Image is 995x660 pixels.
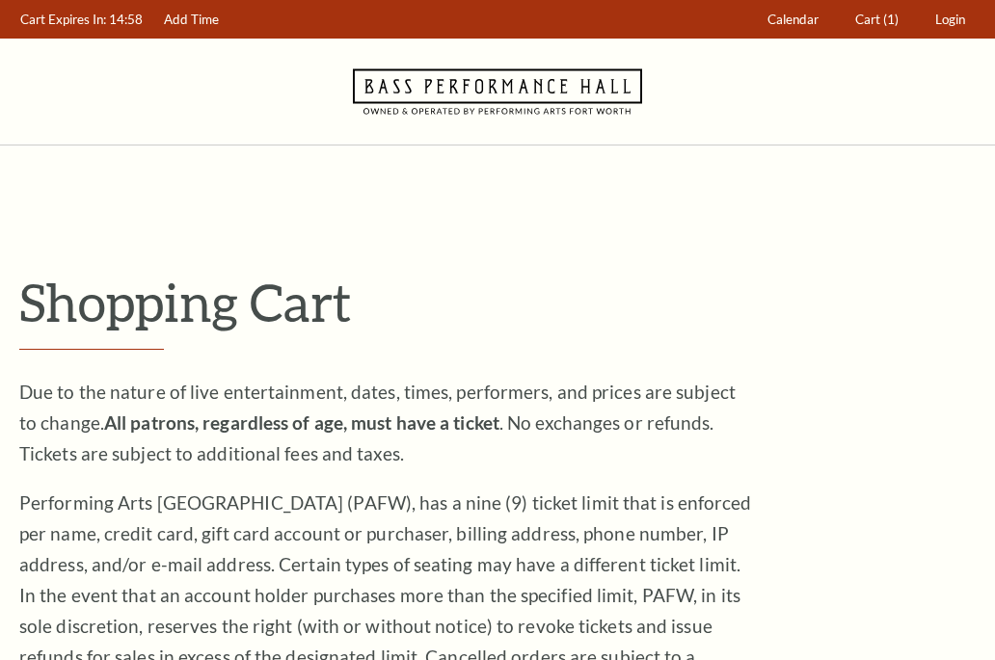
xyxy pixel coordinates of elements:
[847,1,908,39] a: Cart (1)
[767,12,819,27] span: Calendar
[109,12,143,27] span: 14:58
[935,12,965,27] span: Login
[759,1,828,39] a: Calendar
[927,1,975,39] a: Login
[20,12,106,27] span: Cart Expires In:
[155,1,229,39] a: Add Time
[883,12,899,27] span: (1)
[104,411,499,434] strong: All patrons, regardless of age, must have a ticket
[19,381,736,464] span: Due to the nature of live entertainment, dates, times, performers, and prices are subject to chan...
[19,271,976,333] p: Shopping Cart
[855,12,880,27] span: Cart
